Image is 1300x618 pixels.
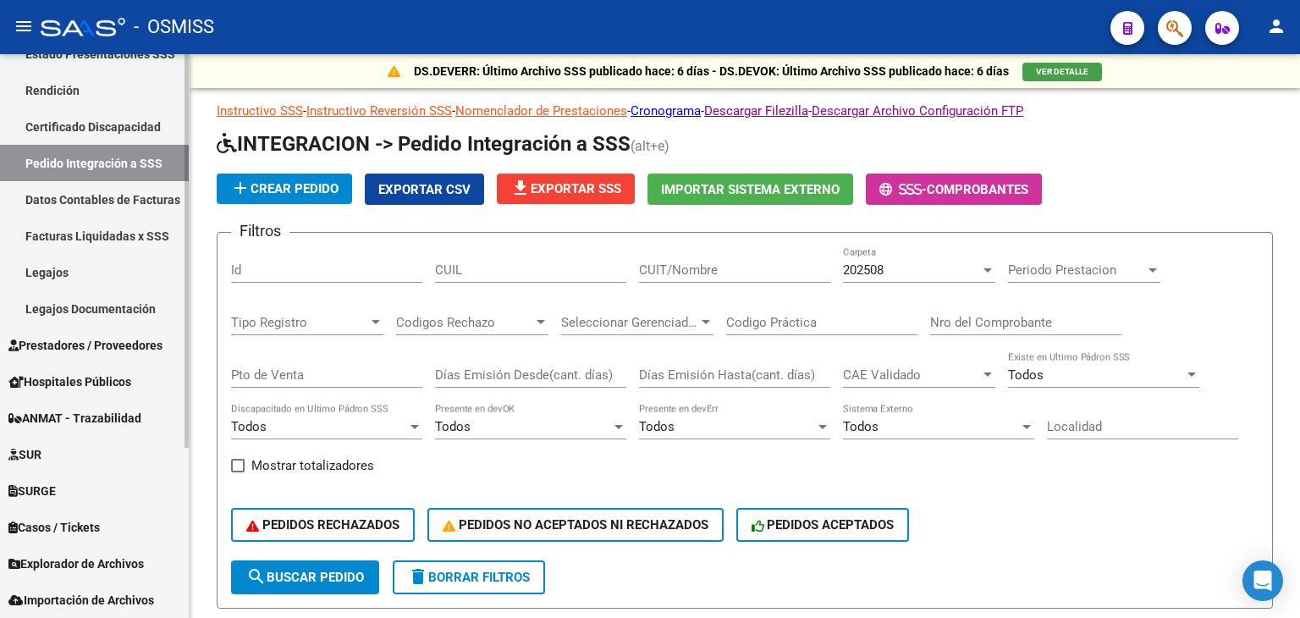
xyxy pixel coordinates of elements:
span: Todos [231,419,267,434]
span: Todos [843,419,879,434]
button: Borrar Filtros [393,560,545,594]
a: Nomenclador de Prestaciones [455,103,627,119]
span: Todos [639,419,675,434]
button: Exportar SSS [497,174,635,204]
span: Explorador de Archivos [8,555,144,573]
button: PEDIDOS ACEPTADOS [736,508,910,542]
button: VER DETALLE [1022,63,1102,81]
mat-icon: file_download [510,178,531,198]
a: Descargar Archivo Configuración FTP [812,103,1023,119]
span: SURGE [8,482,56,500]
span: Exportar SSS [510,181,621,196]
a: Cronograma [631,103,701,119]
span: Mostrar totalizadores [251,455,374,476]
span: SUR [8,445,41,464]
span: Periodo Prestacion [1008,262,1145,278]
span: Codigos Rechazo [396,315,533,330]
button: Importar Sistema Externo [647,174,853,205]
span: Seleccionar Gerenciador [561,315,698,330]
span: Crear Pedido [230,181,339,196]
button: -Comprobantes [866,174,1042,205]
span: ANMAT - Trazabilidad [8,409,141,428]
mat-icon: menu [14,16,34,36]
a: Instructivo Reversión SSS [306,103,452,119]
button: PEDIDOS NO ACEPTADOS NI RECHAZADOS [427,508,724,542]
span: 202508 [843,262,884,278]
span: Buscar Pedido [246,570,364,585]
span: PEDIDOS NO ACEPTADOS NI RECHAZADOS [443,517,708,532]
span: PEDIDOS RECHAZADOS [246,517,399,532]
span: Comprobantes [927,182,1028,197]
span: Todos [435,419,471,434]
button: Buscar Pedido [231,560,379,594]
div: Open Intercom Messenger [1242,560,1283,601]
span: - [879,182,927,197]
p: DS.DEVERR: Último Archivo SSS publicado hace: 6 días - DS.DEVOK: Último Archivo SSS publicado hac... [414,62,1009,80]
mat-icon: person [1266,16,1286,36]
span: Importación de Archivos [8,591,154,610]
button: PEDIDOS RECHAZADOS [231,508,415,542]
span: Prestadores / Proveedores [8,336,162,355]
span: Casos / Tickets [8,518,100,537]
span: Hospitales Públicos [8,372,131,391]
span: INTEGRACION -> Pedido Integración a SSS [217,132,631,156]
mat-icon: add [230,178,251,198]
span: (alt+e) [631,138,669,154]
mat-icon: delete [408,566,428,587]
span: - OSMISS [134,8,214,46]
p: - - - - - [217,102,1273,120]
span: CAE Validado [843,367,980,383]
span: Exportar CSV [378,182,471,197]
a: Instructivo SSS [217,103,303,119]
span: Todos [1008,367,1044,383]
mat-icon: search [246,566,267,587]
span: VER DETALLE [1036,67,1088,76]
span: Importar Sistema Externo [661,182,840,197]
span: Borrar Filtros [408,570,530,585]
span: Tipo Registro [231,315,368,330]
h3: Filtros [231,219,289,243]
span: PEDIDOS ACEPTADOS [752,517,895,532]
a: Descargar Filezilla [704,103,808,119]
button: Exportar CSV [365,174,484,205]
button: Crear Pedido [217,174,352,204]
